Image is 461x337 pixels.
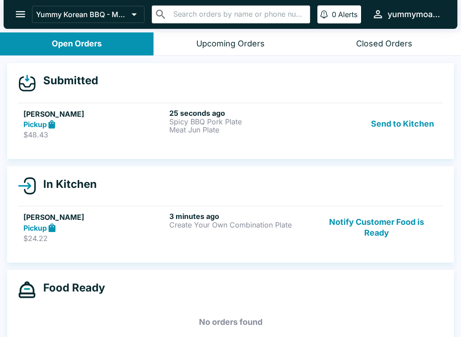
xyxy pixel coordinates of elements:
[32,6,145,23] button: Yummy Korean BBQ - Moanalua
[169,126,312,134] p: Meat Jun Plate
[368,5,447,24] button: yummymoanalua
[169,212,312,221] h6: 3 minutes ago
[23,212,166,223] h5: [PERSON_NAME]
[23,120,47,129] strong: Pickup
[196,39,265,49] div: Upcoming Orders
[36,281,105,295] h4: Food Ready
[52,39,102,49] div: Open Orders
[36,74,98,87] h4: Submitted
[332,10,336,19] p: 0
[18,206,443,248] a: [PERSON_NAME]Pickup$24.223 minutes agoCreate Your Own Combination PlateNotify Customer Food is Ready
[18,103,443,145] a: [PERSON_NAME]Pickup$48.4325 seconds agoSpicy BBQ Pork PlateMeat Jun PlateSend to Kitchen
[169,118,312,126] p: Spicy BBQ Pork Plate
[171,8,306,21] input: Search orders by name or phone number
[338,10,357,19] p: Alerts
[9,3,32,26] button: open drawer
[356,39,412,49] div: Closed Orders
[36,178,97,191] h4: In Kitchen
[23,109,166,119] h5: [PERSON_NAME]
[23,130,166,139] p: $48.43
[23,223,47,232] strong: Pickup
[169,221,312,229] p: Create Your Own Combination Plate
[388,9,443,20] div: yummymoanalua
[169,109,312,118] h6: 25 seconds ago
[316,212,438,243] button: Notify Customer Food is Ready
[367,109,438,140] button: Send to Kitchen
[36,10,128,19] p: Yummy Korean BBQ - Moanalua
[23,234,166,243] p: $24.22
